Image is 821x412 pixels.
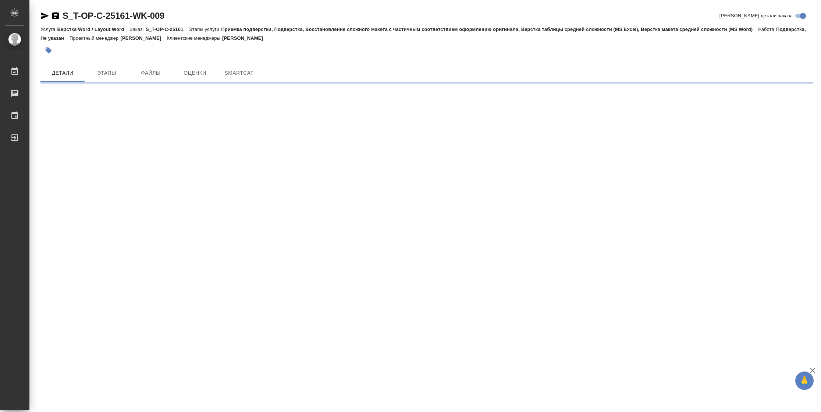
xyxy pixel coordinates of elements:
[57,27,129,32] p: Верстка Word / Layout Word
[758,27,776,32] p: Работа
[130,27,146,32] p: Заказ:
[719,12,793,20] span: [PERSON_NAME] детали заказа
[795,371,814,390] button: 🙏
[51,11,60,20] button: Скопировать ссылку
[146,27,189,32] p: S_T-OP-C-25161
[40,27,57,32] p: Услуга
[222,35,269,41] p: [PERSON_NAME]
[40,42,57,59] button: Добавить тэг
[221,68,257,78] span: SmartCat
[63,11,164,21] a: S_T-OP-C-25161-WK-009
[40,11,49,20] button: Скопировать ссылку для ЯМессенджера
[177,68,213,78] span: Оценки
[45,68,80,78] span: Детали
[221,27,758,32] p: Приемка подверстки, Подверстка, Восстановление сложного макета с частичным соответствием оформлен...
[89,68,124,78] span: Этапы
[120,35,167,41] p: [PERSON_NAME]
[70,35,120,41] p: Проектный менеджер
[798,373,811,388] span: 🙏
[167,35,222,41] p: Клиентские менеджеры
[189,27,221,32] p: Этапы услуги
[133,68,168,78] span: Файлы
